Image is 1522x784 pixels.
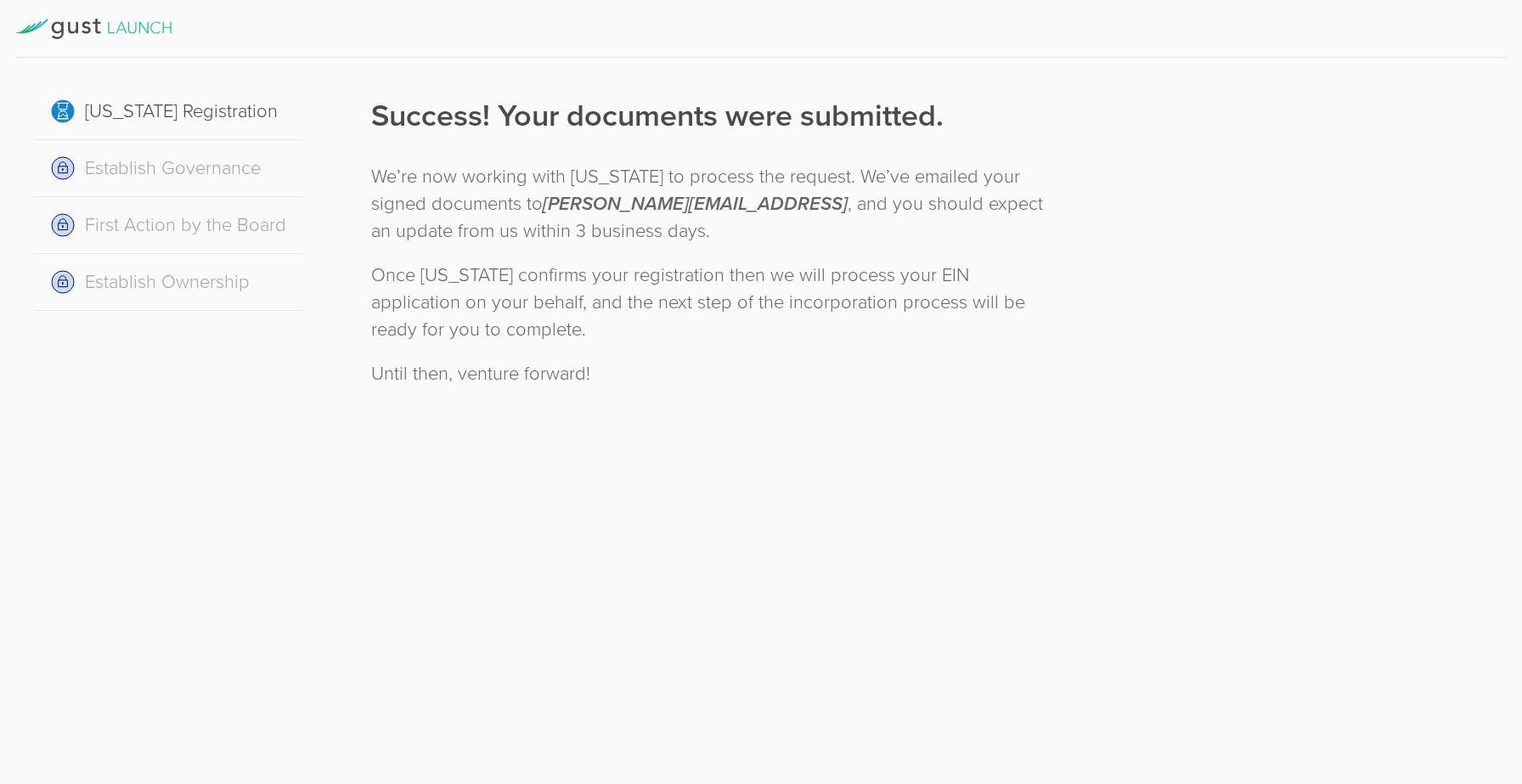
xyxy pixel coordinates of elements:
[371,163,1053,245] div: We’re now working with [US_STATE] to process the request. We’ve emailed your signed documents to ...
[371,95,1053,138] h1: Success! Your documents were submitted.
[543,193,848,215] em: [PERSON_NAME][EMAIL_ADDRESS]
[34,83,303,140] div: [US_STATE] Registration
[34,254,303,311] div: Establish Ownership
[1437,651,1522,733] iframe: Chat Widget
[34,197,303,254] div: First Action by the Board
[371,262,1053,343] div: Once [US_STATE] confirms your registration then we will process your EIN application on your beha...
[34,140,303,197] div: Establish Governance
[371,360,1053,387] div: Until then, venture forward!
